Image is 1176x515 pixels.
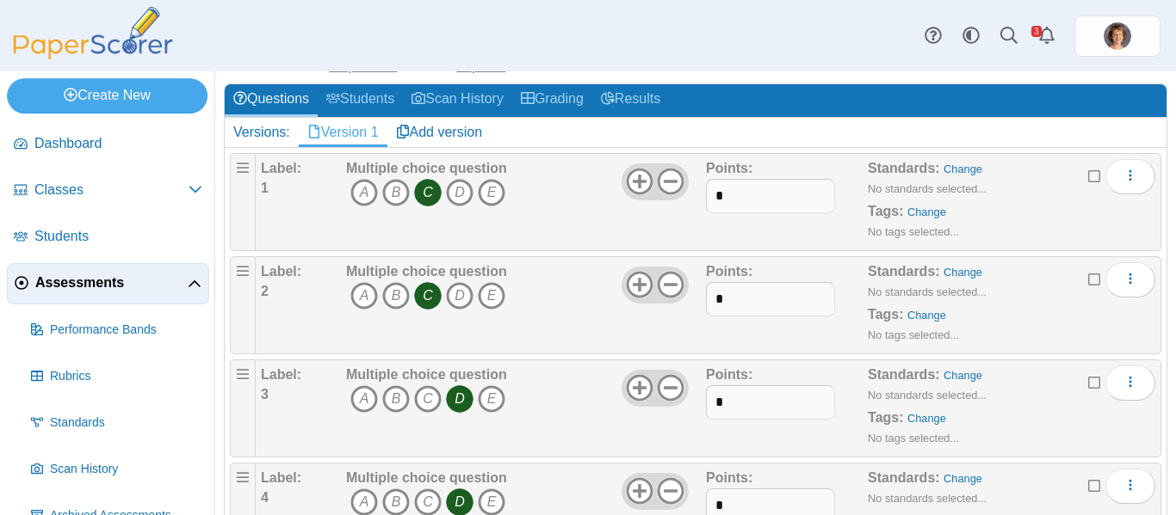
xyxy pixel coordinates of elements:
[868,225,959,238] small: No tags selected...
[868,410,903,425] b: Tags:
[414,385,442,413] i: C
[868,182,987,195] small: No standards selected...
[34,181,189,199] span: Classes
[414,179,442,206] i: C
[944,266,982,279] a: Change
[350,282,378,310] i: A
[446,282,473,310] i: D
[261,181,269,195] b: 1
[230,256,256,354] div: Drag handle
[50,461,202,478] span: Scan History
[346,161,507,175] b: Multiple choice question
[868,492,987,505] small: No standards selected...
[261,490,269,505] b: 4
[225,84,318,116] a: Questions
[387,118,492,147] a: Add version
[403,84,512,116] a: Scan History
[868,367,940,382] b: Standards:
[346,264,507,279] b: Multiple choice question
[1028,17,1066,55] a: Alerts
[706,470,752,485] b: Points:
[50,322,202,339] span: Performance Bands
[907,412,946,425] a: Change
[7,7,179,59] img: PaperScorer
[7,78,207,113] a: Create New
[868,204,903,218] b: Tags:
[24,449,209,490] a: Scan History
[592,84,669,116] a: Results
[907,205,946,218] a: Change
[7,47,179,62] a: PaperScorer
[34,134,202,153] span: Dashboard
[868,389,987,402] small: No standards selected...
[225,118,299,147] div: Versions:
[261,387,269,402] b: 3
[1104,22,1131,50] span: Elise Harding
[24,402,209,444] a: Standards
[446,179,473,206] i: D
[7,263,209,304] a: Assessments
[350,385,378,413] i: A
[868,161,940,175] b: Standards:
[478,179,505,206] i: E
[7,124,209,165] a: Dashboard
[1105,469,1155,503] button: More options
[261,161,301,175] b: Label:
[261,284,269,298] b: 2
[446,385,473,413] i: D
[478,385,505,413] i: E
[299,118,387,147] a: Version 1
[261,367,301,382] b: Label:
[382,385,410,413] i: B
[35,273,188,292] span: Assessments
[346,367,507,382] b: Multiple choice question
[868,432,959,444] small: No tags selected...
[350,179,378,206] i: A
[868,470,940,485] b: Standards:
[230,153,256,251] div: Drag handle
[907,309,946,322] a: Change
[261,264,301,279] b: Label:
[512,84,592,116] a: Grading
[382,282,410,310] i: B
[1074,15,1161,57] a: ps.Qn51bzteyXZ9eoKk
[34,227,202,246] span: Students
[868,264,940,279] b: Standards:
[50,368,202,385] span: Rubrics
[706,264,752,279] b: Points:
[706,367,752,382] b: Points:
[382,179,410,206] i: B
[478,282,505,310] i: E
[944,162,982,175] a: Change
[24,310,209,351] a: Performance Bands
[24,356,209,397] a: Rubrics
[1105,365,1155,400] button: More options
[346,470,507,485] b: Multiple choice question
[7,170,209,212] a: Classes
[868,285,987,298] small: No standards selected...
[944,472,982,485] a: Change
[1105,159,1155,193] button: More options
[261,470,301,485] b: Label:
[318,84,403,116] a: Students
[1105,262,1155,297] button: More options
[7,217,209,258] a: Students
[414,282,442,310] i: C
[230,359,256,457] div: Drag handle
[1104,22,1131,50] img: ps.Qn51bzteyXZ9eoKk
[50,414,202,432] span: Standards
[868,307,903,322] b: Tags:
[868,328,959,341] small: No tags selected...
[944,369,982,382] a: Change
[706,161,752,175] b: Points:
